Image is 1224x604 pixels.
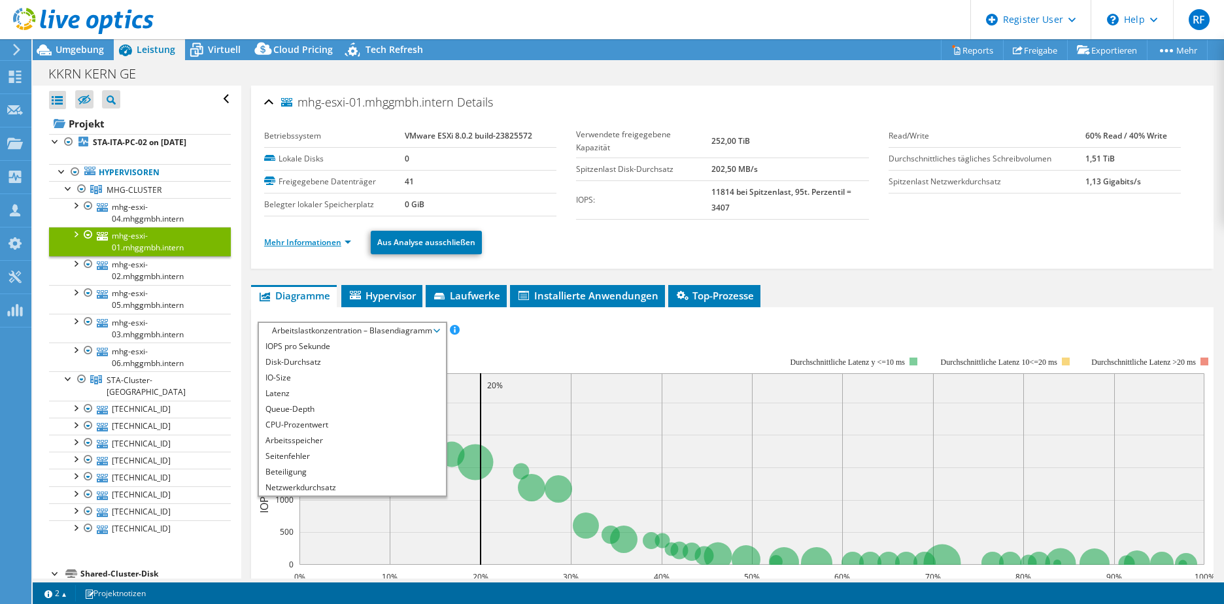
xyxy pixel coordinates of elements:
b: 1,51 TiB [1085,153,1115,164]
a: mhg-esxi-03.mhggmbh.intern [49,314,231,343]
span: STA-Cluster-[GEOGRAPHIC_DATA] [107,375,186,397]
span: Arbeitslastkonzentration – Blasendiagramm [265,323,439,339]
li: Beteiligung [259,464,445,480]
text: IOPS pro Sekunde [257,425,271,513]
text: 90% [1106,571,1122,582]
label: Lokale Disks [264,152,405,165]
text: 60% [834,571,850,582]
span: Diagramme [258,289,330,302]
text: 20% [487,380,503,391]
a: Projekt [49,113,231,134]
span: Umgebung [56,43,104,56]
label: Spitzenlast Disk-Durchsatz [576,163,711,176]
text: 30% [563,571,579,582]
div: Shared-Cluster-Disk [80,566,231,582]
b: 41 [405,176,414,187]
label: Verwendete freigegebene Kapazität [576,128,711,154]
b: VMware ESXi 8.0.2 build-23825572 [405,130,532,141]
span: Top-Prozesse [675,289,754,302]
b: 252,00 TiB [711,135,750,146]
span: Cloud Pricing [273,43,333,56]
li: Arbeitsspeicher [259,433,445,448]
a: Reports [941,40,1004,60]
span: Installierte Anwendungen [517,289,658,302]
span: Details [457,94,493,110]
text: 50% [744,571,760,582]
label: Belegter lokaler Speicherplatz [264,198,405,211]
span: Leistung [137,43,175,56]
text: 100% [1194,571,1214,582]
span: Virtuell [208,43,241,56]
a: Freigabe [1003,40,1068,60]
text: 1000 [275,494,294,505]
label: Durchschnittliches tägliches Schreibvolumen [889,152,1086,165]
a: mhg-esxi-01.mhggmbh.intern [49,227,231,256]
a: MHG-CLUSTER [49,181,231,198]
a: Aus Analyse ausschließen [371,231,482,254]
label: IOPS: [576,193,711,207]
li: Seitenfehler [259,448,445,464]
a: 2 [35,585,76,601]
li: IOPS pro Sekunde [259,339,445,354]
label: Freigegebene Datenträger [264,175,405,188]
text: 0% [294,571,305,582]
a: STA-Cluster-Gelsenkirchen [49,371,231,400]
li: CPU-Prozentwert [259,417,445,433]
label: Spitzenlast Netzwerkdurchsatz [889,175,1086,188]
text: 80% [1015,571,1031,582]
span: Tech Refresh [365,43,423,56]
li: Disk-Durchsatz [259,354,445,370]
a: Projektnotizen [75,585,155,601]
text: 0 [289,559,294,570]
li: Netzwerkdurchsatz [259,480,445,495]
a: [TECHNICAL_ID] [49,520,231,537]
text: 70% [925,571,941,582]
text: 40% [654,571,670,582]
svg: \n [1107,14,1119,25]
span: mhg-esxi-01.mhggmbh.intern [281,96,454,109]
a: mhg-esxi-02.mhggmbh.intern [49,256,231,285]
a: STA-ITA-PC-02 on [DATE] [49,134,231,151]
text: Durchschnittliche Latenz >20 ms [1091,358,1196,367]
a: [TECHNICAL_ID] [49,469,231,486]
a: Hypervisoren [49,164,231,181]
span: MHG-CLUSTER [107,184,161,195]
b: 11814 bei Spitzenlast, 95t. Perzentil = 3407 [711,186,851,213]
a: Mehr [1147,40,1208,60]
label: Betriebssystem [264,129,405,143]
h1: KKRN KERN GE [42,67,156,81]
b: 0 GiB [405,199,424,210]
tspan: Durchschnittliche Latenz 10<=20 ms [940,358,1057,367]
text: 500 [280,526,294,537]
a: [TECHNICAL_ID] [49,418,231,435]
li: IO-Size [259,370,445,386]
b: 1,13 Gigabits/s [1085,176,1141,187]
a: mhg-esxi-05.mhggmbh.intern [49,285,231,314]
b: STA-ITA-PC-02 on [DATE] [93,137,186,148]
li: Queue-Depth [259,401,445,417]
span: RF [1189,9,1210,30]
label: Read/Write [889,129,1086,143]
a: Mehr Informationen [264,237,351,248]
b: 0 [405,153,409,164]
a: [TECHNICAL_ID] [49,486,231,503]
span: Hypervisor [348,289,416,302]
li: Latenz [259,386,445,401]
text: 20% [473,571,488,582]
a: Exportieren [1067,40,1147,60]
tspan: Durchschnittliche Latenz y <=10 ms [790,358,905,367]
b: 202,50 MB/s [711,163,758,175]
a: mhg-esxi-06.mhggmbh.intern [49,343,231,371]
a: [TECHNICAL_ID] [49,435,231,452]
b: 60% Read / 40% Write [1085,130,1167,141]
a: mhg-esxi-04.mhggmbh.intern [49,198,231,227]
a: [TECHNICAL_ID] [49,401,231,418]
text: 10% [382,571,398,582]
a: [TECHNICAL_ID] [49,452,231,469]
span: Laufwerke [432,289,500,302]
a: [TECHNICAL_ID] [49,503,231,520]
